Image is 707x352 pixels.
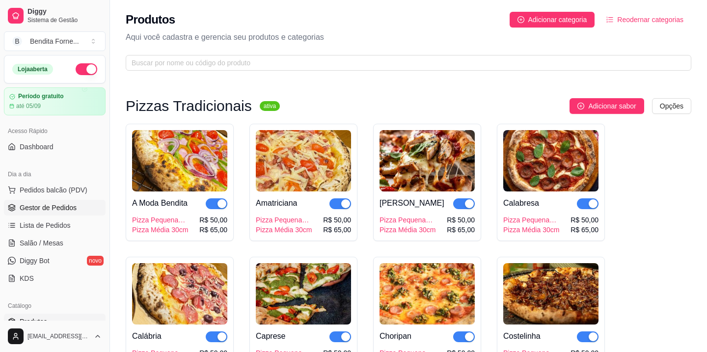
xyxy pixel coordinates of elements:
a: DiggySistema de Gestão [4,4,106,27]
div: Catálogo [4,298,106,314]
span: Gestor de Pedidos [20,203,77,213]
div: Choripan [380,330,411,342]
div: Amatriciana [256,197,297,209]
div: Pizza Média 30cm [132,225,195,235]
span: Lista de Pedidos [20,220,71,230]
span: ordered-list [606,16,613,23]
article: até 05/09 [16,102,41,110]
div: Acesso Rápido [4,123,106,139]
button: Opções [652,98,691,114]
button: Pedidos balcão (PDV) [4,182,106,198]
a: Dashboard [4,139,106,155]
div: Pizza Pequena 25cm [503,215,567,225]
div: Pizza Pequena 25cm [256,215,319,225]
div: R$ 50,00 [447,215,475,225]
div: [PERSON_NAME] [380,197,444,209]
sup: ativa [260,101,280,111]
span: Sistema de Gestão [27,16,102,24]
div: R$ 50,00 [199,215,227,225]
div: Loja aberta [12,64,53,75]
input: Buscar por nome ou código do produto [132,57,678,68]
span: Adicionar categoria [528,14,587,25]
div: Pizza Média 30cm [503,225,567,235]
span: Diggy Bot [20,256,50,266]
span: KDS [20,273,34,283]
a: Produtos [4,314,106,329]
span: plus-circle [577,103,584,109]
div: Dia a dia [4,166,106,182]
a: Lista de Pedidos [4,217,106,233]
img: product-image [132,263,227,325]
button: Reodernar categorias [598,12,691,27]
span: Produtos [20,317,47,326]
div: R$ 50,00 [571,215,598,225]
img: product-image [256,263,351,325]
span: Adicionar sabor [588,101,636,111]
div: A Moda Bendita [132,197,188,209]
div: R$ 65,00 [199,225,227,235]
span: [EMAIL_ADDRESS][DOMAIN_NAME] [27,332,90,340]
img: product-image [503,130,598,191]
span: Salão / Mesas [20,238,63,248]
div: Bendita Forne ... [30,36,79,46]
button: Select a team [4,31,106,51]
img: product-image [380,263,475,325]
img: product-image [380,130,475,191]
button: Alterar Status [76,63,97,75]
a: Período gratuitoaté 05/09 [4,87,106,115]
span: Pedidos balcão (PDV) [20,185,87,195]
img: product-image [132,130,227,191]
span: Dashboard [20,142,54,152]
a: Salão / Mesas [4,235,106,251]
button: [EMAIL_ADDRESS][DOMAIN_NAME] [4,325,106,348]
div: Calabresa [503,197,539,209]
h3: Pizzas Tradicionais [126,100,252,112]
div: Pizza Pequena 25cm [132,215,195,225]
div: Costelinha [503,330,541,342]
span: B [12,36,22,46]
p: Aqui você cadastra e gerencia seu produtos e categorias [126,31,691,43]
div: R$ 65,00 [571,225,598,235]
div: R$ 65,00 [323,225,351,235]
div: Caprese [256,330,285,342]
div: Pizza Média 30cm [256,225,319,235]
div: R$ 65,00 [447,225,475,235]
article: Período gratuito [18,93,64,100]
div: Calábria [132,330,162,342]
a: Diggy Botnovo [4,253,106,269]
div: Pizza Pequena 25cm [380,215,443,225]
img: product-image [256,130,351,191]
button: Adicionar sabor [570,98,644,114]
a: KDS [4,271,106,286]
span: Opções [660,101,683,111]
div: Pizza Média 30cm [380,225,443,235]
span: Reodernar categorias [617,14,683,25]
button: Adicionar categoria [510,12,595,27]
span: plus-circle [517,16,524,23]
img: product-image [503,263,598,325]
div: R$ 50,00 [323,215,351,225]
h2: Produtos [126,12,175,27]
a: Gestor de Pedidos [4,200,106,216]
span: Diggy [27,7,102,16]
